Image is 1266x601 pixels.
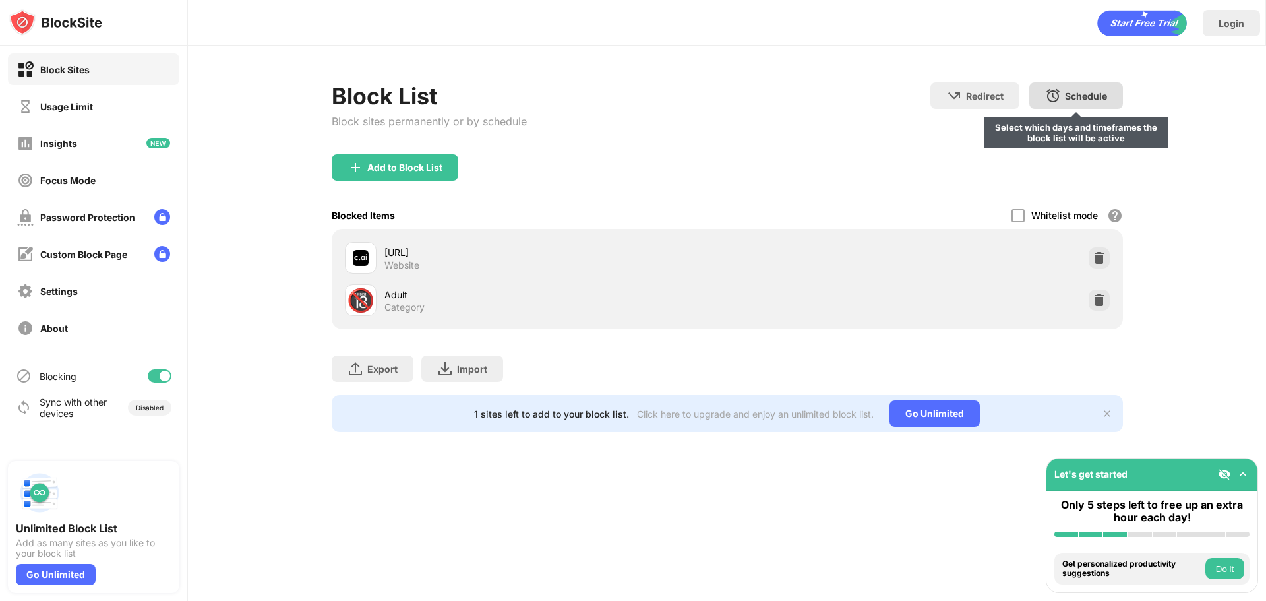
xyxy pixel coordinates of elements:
img: block-on.svg [17,61,34,78]
div: Get personalized productivity suggestions [1062,559,1202,579]
div: Unlimited Block List [16,522,171,535]
img: sync-icon.svg [16,400,32,416]
div: Category [384,301,425,313]
div: Add as many sites as you like to your block list [16,538,171,559]
img: favicons [353,250,369,266]
div: Export [367,364,398,375]
button: Do it [1205,558,1244,579]
img: customize-block-page-off.svg [17,246,34,263]
div: Only 5 steps left to free up an extra hour each day! [1054,499,1250,524]
div: Focus Mode [40,175,96,186]
img: push-block-list.svg [16,469,63,517]
img: focus-off.svg [17,172,34,189]
div: Adult [384,288,727,301]
div: Sync with other devices [40,396,107,419]
div: Website [384,259,419,271]
div: 🔞 [347,287,375,314]
img: logo-blocksite.svg [9,9,102,36]
img: new-icon.svg [146,138,170,148]
div: Go Unlimited [16,564,96,585]
img: password-protection-off.svg [17,209,34,226]
div: Settings [40,286,78,297]
div: Add to Block List [367,162,442,173]
div: Redirect [966,90,1004,102]
div: Schedule [1065,90,1107,102]
img: settings-off.svg [17,283,34,300]
div: Blocked Items [332,210,395,221]
div: Click here to upgrade and enjoy an unlimited block list. [637,408,874,420]
div: Insights [40,138,77,149]
img: omni-setup-toggle.svg [1236,468,1250,481]
div: Password Protection [40,212,135,223]
div: Whitelist mode [1031,210,1098,221]
div: Login [1219,18,1244,29]
div: Go Unlimited [889,400,980,427]
div: Blocking [40,371,76,382]
div: Let's get started [1054,468,1128,480]
div: animation [1097,10,1187,36]
img: time-usage-off.svg [17,98,34,115]
img: blocking-icon.svg [16,368,32,384]
div: Import [457,364,487,375]
img: eye-not-visible.svg [1218,468,1231,481]
img: lock-menu.svg [154,209,170,225]
div: Block Sites [40,64,90,75]
div: [URL] [384,245,727,259]
div: Usage Limit [40,101,93,112]
div: About [40,323,68,334]
img: insights-off.svg [17,135,34,152]
div: Block sites permanently or by schedule [332,115,527,128]
img: lock-menu.svg [154,246,170,262]
div: Custom Block Page [40,249,127,260]
img: x-button.svg [1102,408,1112,419]
div: Disabled [136,404,164,412]
img: about-off.svg [17,320,34,336]
div: Select which days and timeframes the block list will be active [989,122,1163,143]
div: 1 sites left to add to your block list. [474,408,629,420]
div: Block List [332,82,527,110]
